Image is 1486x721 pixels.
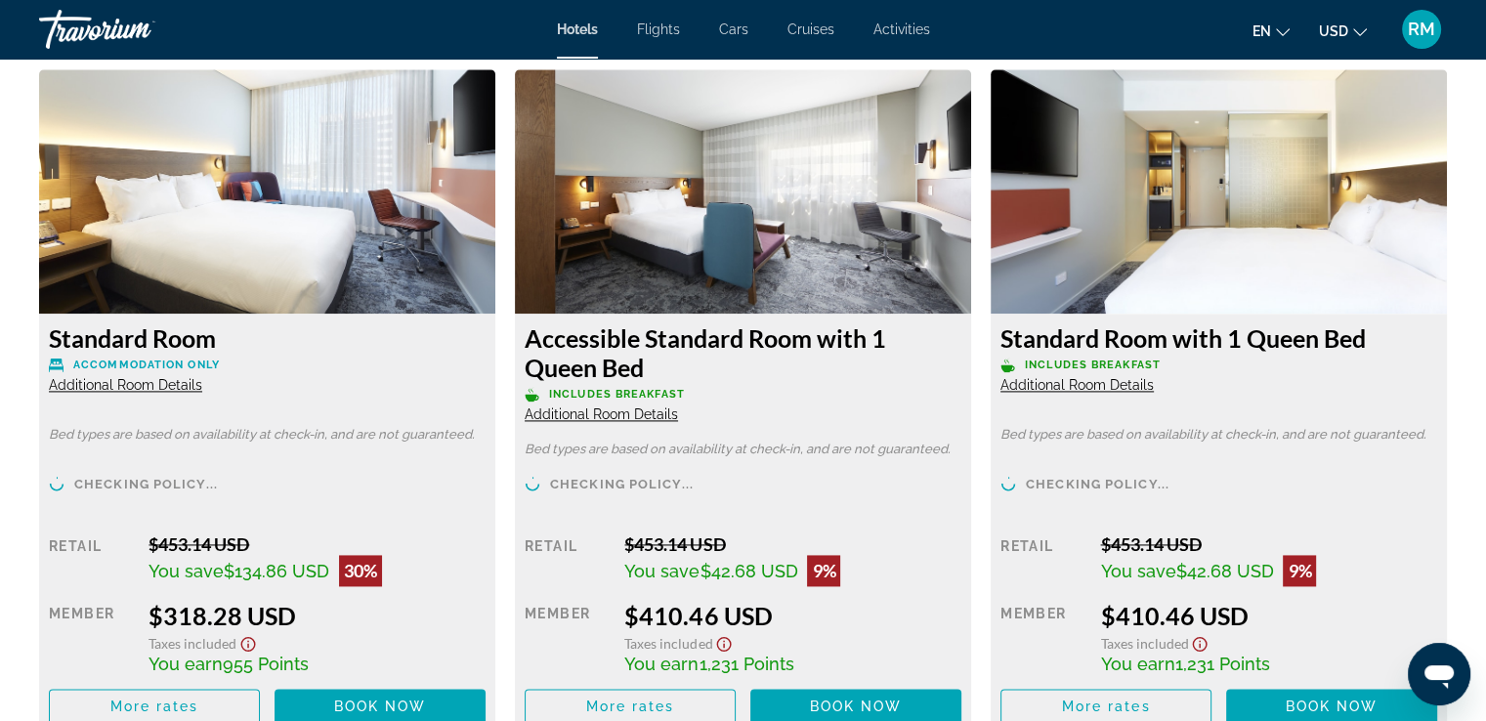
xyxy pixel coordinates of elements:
img: ad05369a-4bc0-4796-8872-ad2aecd8730a.jpeg [991,69,1447,314]
a: Cars [719,21,748,37]
h3: Standard Room [49,323,486,353]
span: Additional Room Details [525,406,678,422]
p: Bed types are based on availability at check-in, and are not guaranteed. [1000,428,1437,442]
div: $453.14 USD [1100,533,1437,555]
span: USD [1319,23,1348,39]
button: Show Taxes and Fees disclaimer [236,630,260,653]
div: 9% [807,555,840,586]
div: $410.46 USD [624,601,961,630]
span: More rates [586,699,675,714]
span: Book now [810,699,903,714]
span: RM [1408,20,1435,39]
p: Bed types are based on availability at check-in, and are not guaranteed. [525,443,961,456]
span: You save [624,561,700,581]
span: You save [149,561,224,581]
span: 1,231 Points [699,654,793,674]
span: Book now [1286,699,1379,714]
p: Bed types are based on availability at check-in, and are not guaranteed. [49,428,486,442]
span: Additional Room Details [49,377,202,393]
span: You earn [624,654,699,674]
span: Taxes included [624,635,712,652]
img: db027609-10b8-45d6-beca-9f2aa622a728.jpeg [39,69,495,314]
img: 63112754-6fd3-4e26-acee-7ba182f4e911.jpeg [515,69,971,314]
div: $410.46 USD [1100,601,1437,630]
span: More rates [110,699,199,714]
button: Change language [1252,17,1290,45]
h3: Accessible Standard Room with 1 Queen Bed [525,323,961,382]
span: en [1252,23,1271,39]
div: Member [525,601,610,674]
button: User Menu [1396,9,1447,50]
div: Retail [49,533,134,586]
span: Checking policy... [550,478,694,490]
div: $453.14 USD [149,533,486,555]
iframe: Button to launch messaging window [1408,643,1470,705]
a: Travorium [39,4,234,55]
span: $134.86 USD [224,561,329,581]
span: Includes Breakfast [549,388,685,401]
span: Accommodation Only [73,359,220,371]
span: Additional Room Details [1000,377,1154,393]
span: You save [1100,561,1175,581]
div: 30% [339,555,382,586]
h3: Standard Room with 1 Queen Bed [1000,323,1437,353]
span: Includes Breakfast [1025,359,1161,371]
span: $42.68 USD [1175,561,1273,581]
span: Checking policy... [74,478,218,490]
span: 955 Points [223,654,309,674]
a: Flights [637,21,680,37]
span: More rates [1062,699,1151,714]
div: Member [49,601,134,674]
button: Show Taxes and Fees disclaimer [712,630,736,653]
button: Change currency [1319,17,1367,45]
span: 1,231 Points [1174,654,1269,674]
div: $318.28 USD [149,601,486,630]
a: Activities [873,21,930,37]
button: Show Taxes and Fees disclaimer [1188,630,1211,653]
div: 9% [1283,555,1316,586]
span: $42.68 USD [700,561,797,581]
span: You earn [149,654,223,674]
div: $453.14 USD [624,533,961,555]
a: Cruises [787,21,834,37]
a: Hotels [557,21,598,37]
div: Member [1000,601,1085,674]
span: Book now [334,699,427,714]
div: Retail [525,533,610,586]
span: Taxes included [1100,635,1188,652]
div: Retail [1000,533,1085,586]
span: Taxes included [149,635,236,652]
span: Checking policy... [1026,478,1169,490]
span: You earn [1100,654,1174,674]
